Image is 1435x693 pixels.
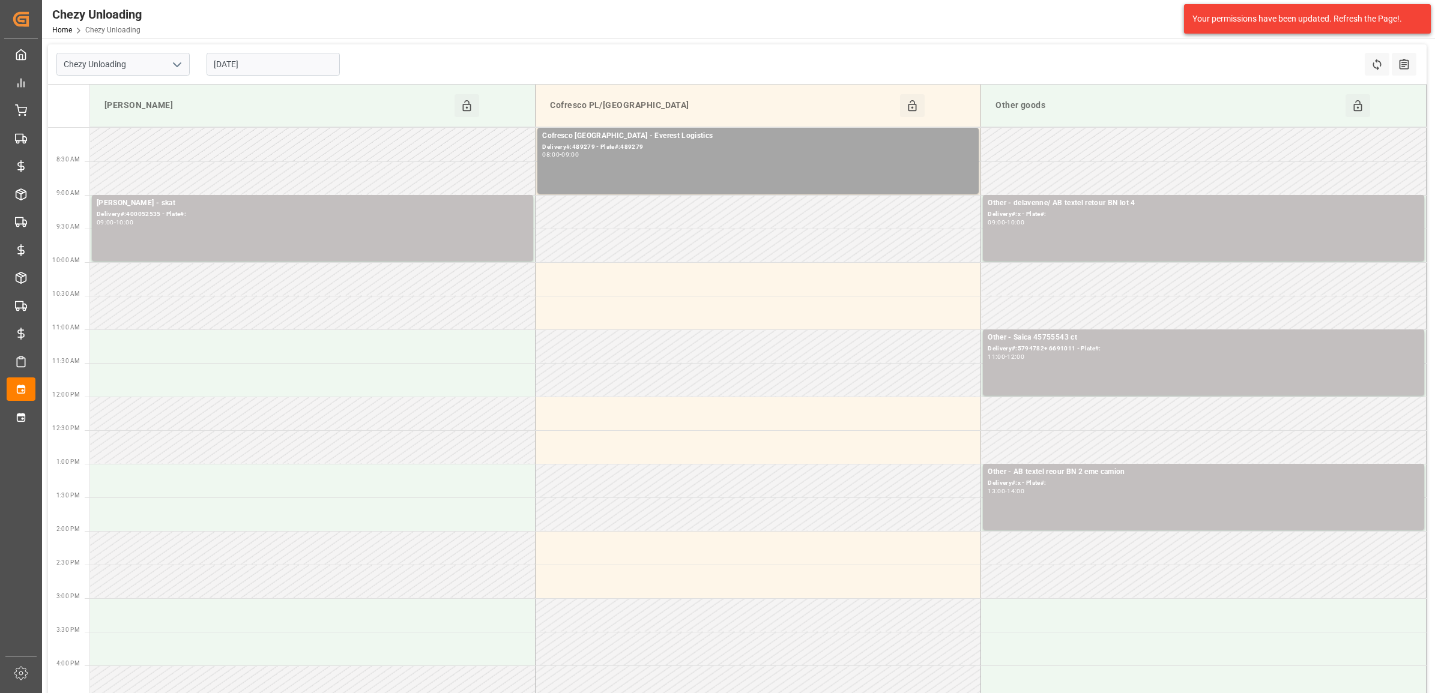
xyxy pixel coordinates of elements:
[991,94,1346,117] div: Other goods
[52,5,142,23] div: Chezy Unloading
[1005,354,1007,359] div: -
[52,290,80,297] span: 10:30 AM
[1005,220,1007,225] div: -
[97,209,528,220] div: Delivery#:400052535 - Plate#:
[988,197,1419,209] div: Other - delavenne/ AB textel retour BN lot 4
[988,466,1419,478] div: Other - AB textel reour BN 2 eme camion
[52,257,80,263] span: 10:00 AM
[561,152,579,157] div: 09:00
[52,391,80,398] span: 12:00 PM
[114,220,116,225] div: -
[52,358,80,364] span: 11:30 AM
[1192,13,1413,25] div: Your permissions have been updated. Refresh the Page!.
[56,559,80,566] span: 2:30 PM
[52,26,72,34] a: Home
[56,526,80,532] span: 2:00 PM
[542,152,560,157] div: 08:00
[988,209,1419,220] div: Delivery#:x - Plate#:
[207,53,340,76] input: DD.MM.YYYY
[168,55,186,74] button: open menu
[56,626,80,633] span: 3:30 PM
[100,94,455,117] div: [PERSON_NAME]
[52,324,80,331] span: 11:00 AM
[56,53,190,76] input: Type to search/select
[97,220,114,225] div: 09:00
[988,354,1005,359] div: 11:00
[56,458,80,465] span: 1:00 PM
[1005,488,1007,494] div: -
[56,660,80,667] span: 4:00 PM
[988,344,1419,354] div: Delivery#:5794782+ 6691011 - Plate#:
[542,130,974,142] div: Cofresco [GEOGRAPHIC_DATA] - Everest Logistics
[56,156,80,163] span: 8:30 AM
[545,94,900,117] div: Cofresco PL/[GEOGRAPHIC_DATA]
[97,197,528,209] div: [PERSON_NAME] - skat
[56,223,80,230] span: 9:30 AM
[988,220,1005,225] div: 09:00
[1007,354,1024,359] div: 12:00
[116,220,133,225] div: 10:00
[56,492,80,499] span: 1:30 PM
[56,593,80,599] span: 3:00 PM
[988,478,1419,488] div: Delivery#:x - Plate#:
[542,142,974,152] div: Delivery#:489279 - Plate#:489279
[988,332,1419,344] div: Other - Saica 45755543 ct
[56,190,80,196] span: 9:00 AM
[1007,220,1024,225] div: 10:00
[988,488,1005,494] div: 13:00
[560,152,561,157] div: -
[1007,488,1024,494] div: 14:00
[52,425,80,431] span: 12:30 PM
